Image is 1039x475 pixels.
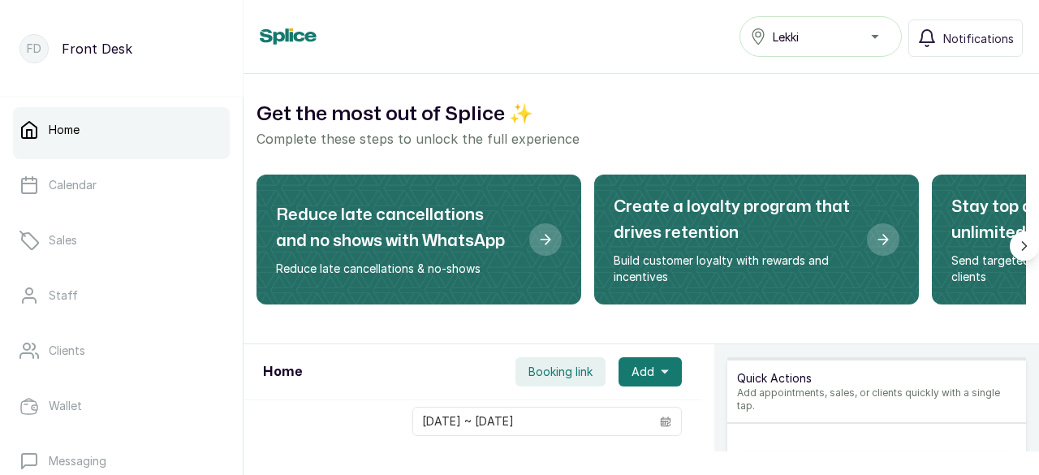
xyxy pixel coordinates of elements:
[739,16,902,57] button: Lekki
[737,370,1016,386] p: Quick Actions
[49,398,82,414] p: Wallet
[413,408,650,435] input: Select date
[49,177,97,193] p: Calendar
[773,28,799,45] span: Lekki
[660,416,671,427] svg: calendar
[515,357,606,386] button: Booking link
[13,107,230,153] a: Home
[49,287,78,304] p: Staff
[632,364,654,380] span: Add
[263,362,302,382] h1: Home
[13,328,230,374] a: Clients
[619,357,682,386] button: Add
[13,162,230,208] a: Calendar
[614,194,854,246] h2: Create a loyalty program that drives retention
[13,218,230,263] a: Sales
[13,273,230,318] a: Staff
[62,39,132,58] p: Front Desk
[49,453,106,469] p: Messaging
[614,253,854,285] p: Build customer loyalty with rewards and incentives
[737,386,1016,412] p: Add appointments, sales, or clients quickly with a single tap.
[276,202,516,254] h2: Reduce late cancellations and no shows with WhatsApp
[49,122,80,138] p: Home
[257,129,1026,149] p: Complete these steps to unlock the full experience
[13,383,230,429] a: Wallet
[257,175,581,304] div: Reduce late cancellations and no shows with WhatsApp
[49,232,77,248] p: Sales
[49,343,85,359] p: Clients
[27,41,41,57] p: FD
[257,100,1026,129] h2: Get the most out of Splice ✨
[276,261,516,277] p: Reduce late cancellations & no-shows
[528,364,593,380] span: Booking link
[943,30,1014,47] span: Notifications
[594,175,919,304] div: Create a loyalty program that drives retention
[908,19,1023,57] button: Notifications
